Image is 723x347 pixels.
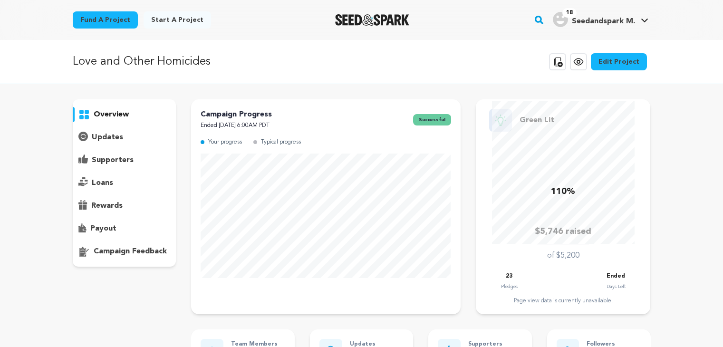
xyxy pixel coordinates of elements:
div: Seedandspark M.'s Profile [553,12,635,27]
button: loans [73,175,176,191]
button: campaign feedback [73,244,176,259]
p: supporters [92,154,134,166]
button: overview [73,107,176,122]
div: Page view data is currently unavailable. [485,297,641,305]
a: Seed&Spark Homepage [335,14,410,26]
p: Ended [607,271,625,282]
p: Your progress [208,137,242,148]
a: Seedandspark M.'s Profile [551,10,650,27]
button: supporters [73,153,176,168]
a: Fund a project [73,11,138,29]
button: updates [73,130,176,145]
p: of $5,200 [547,250,579,261]
a: Start a project [144,11,211,29]
p: rewards [91,200,123,212]
p: Pledges [501,282,518,291]
p: Ended [DATE] 6:00AM PDT [201,120,272,131]
span: Seedandspark M. [572,18,635,25]
p: loans [92,177,113,189]
img: user.png [553,12,568,27]
p: Love and Other Homicides [73,53,211,70]
img: Seed&Spark Logo Dark Mode [335,14,410,26]
p: updates [92,132,123,143]
p: campaign feedback [94,246,167,257]
p: 110% [551,185,575,199]
p: Days Left [607,282,626,291]
span: Seedandspark M.'s Profile [551,10,650,30]
p: Typical progress [261,137,301,148]
p: overview [94,109,129,120]
p: 23 [506,271,512,282]
button: payout [73,221,176,236]
a: Edit Project [591,53,647,70]
span: successful [413,114,451,125]
button: rewards [73,198,176,213]
p: Campaign Progress [201,109,272,120]
p: payout [90,223,116,234]
span: 18 [562,8,577,18]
